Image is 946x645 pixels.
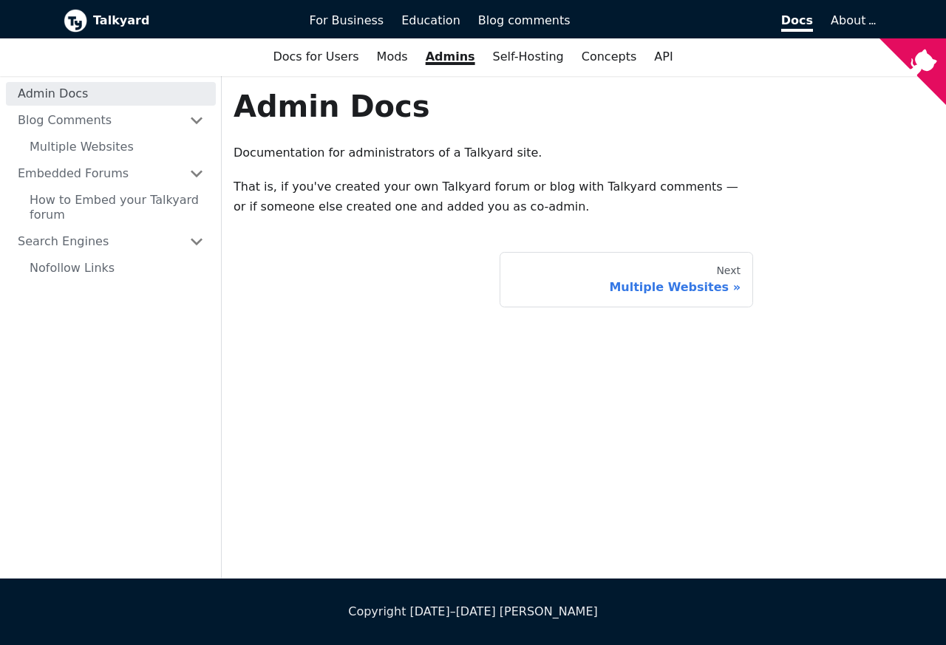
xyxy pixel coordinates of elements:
div: Copyright [DATE]–[DATE] [PERSON_NAME] [64,602,882,621]
a: NextMultiple Websites [500,252,754,308]
a: Multiple Websites [18,135,216,159]
a: Blog Comments [6,109,216,132]
a: Talkyard logoTalkyard [64,9,289,33]
span: Docs [781,13,813,32]
a: Search Engines [6,230,216,253]
a: About [831,13,874,27]
a: For Business [301,8,393,33]
a: Docs [579,8,823,33]
span: Education [401,13,460,27]
a: Blog comments [469,8,579,33]
a: Docs for Users [264,44,367,69]
img: Talkyard logo [64,9,87,33]
h1: Admin Docs [234,88,753,125]
span: Blog comments [478,13,571,27]
div: Next [512,265,741,278]
a: Education [392,8,469,33]
a: Admin Docs [6,82,216,106]
span: For Business [310,13,384,27]
a: Admins [417,44,484,69]
a: Mods [368,44,417,69]
p: That is, if you've created your own Talkyard forum or blog with Talkyard comments — or if someone... [234,177,753,216]
a: Concepts [573,44,646,69]
b: Talkyard [93,11,289,30]
div: Multiple Websites [512,280,741,295]
a: How to Embed your Talkyard forum [18,188,216,227]
p: Documentation for administrators of a Talkyard site. [234,143,753,163]
a: Self-Hosting [484,44,573,69]
a: API [645,44,681,69]
a: Embedded Forums [6,162,216,185]
nav: Docs pages navigation [234,252,753,308]
a: Nofollow Links [18,256,216,280]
